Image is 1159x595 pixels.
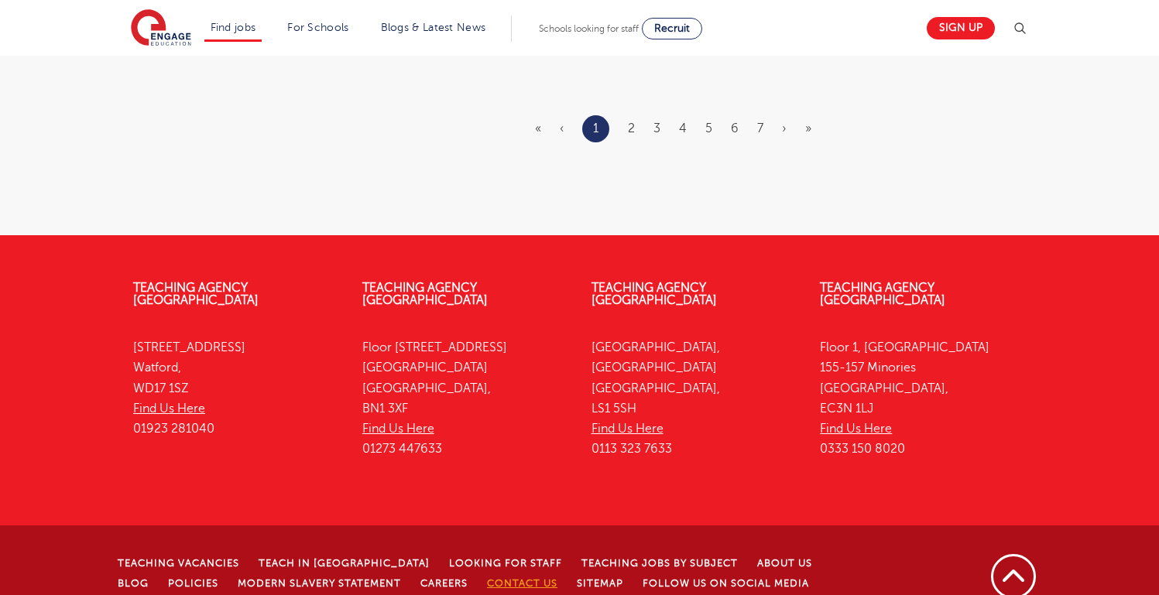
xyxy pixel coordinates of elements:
p: [STREET_ADDRESS] Watford, WD17 1SZ 01923 281040 [133,337,339,439]
a: Find Us Here [820,422,892,436]
img: Engage Education [131,9,191,48]
a: Find jobs [211,22,256,33]
a: 2 [628,121,635,135]
a: Last [805,121,811,135]
span: Schools looking for staff [539,23,639,34]
a: Next [782,121,787,135]
a: Sign up [927,17,995,39]
a: Blog [118,578,149,589]
a: 6 [731,121,739,135]
a: Teaching Vacancies [118,558,239,569]
a: 5 [705,121,712,135]
a: Teaching jobs by subject [581,558,738,569]
a: Follow us on Social Media [643,578,809,589]
a: Modern Slavery Statement [238,578,401,589]
span: ‹ [560,121,564,135]
p: [GEOGRAPHIC_DATA], [GEOGRAPHIC_DATA] [GEOGRAPHIC_DATA], LS1 5SH 0113 323 7633 [592,337,797,460]
a: Policies [168,578,218,589]
a: Contact Us [487,578,557,589]
span: Recruit [654,22,690,34]
p: Floor [STREET_ADDRESS] [GEOGRAPHIC_DATA] [GEOGRAPHIC_DATA], BN1 3XF 01273 447633 [362,337,568,460]
a: Blogs & Latest News [381,22,486,33]
a: 1 [593,118,598,138]
a: Find Us Here [133,402,205,415]
a: Teaching Agency [GEOGRAPHIC_DATA] [592,281,717,307]
a: 4 [679,121,687,135]
a: Teach in [GEOGRAPHIC_DATA] [259,558,430,569]
a: 3 [653,121,660,135]
span: « [535,121,541,135]
a: Recruit [642,18,702,39]
a: Sitemap [577,578,623,589]
a: 7 [757,121,763,135]
a: Find Us Here [362,422,434,436]
a: About Us [757,558,812,569]
a: Teaching Agency [GEOGRAPHIC_DATA] [820,281,945,307]
a: Find Us Here [592,422,664,436]
a: Teaching Agency [GEOGRAPHIC_DATA] [362,281,488,307]
p: Floor 1, [GEOGRAPHIC_DATA] 155-157 Minories [GEOGRAPHIC_DATA], EC3N 1LJ 0333 150 8020 [820,337,1026,460]
a: Careers [420,578,468,589]
a: Teaching Agency [GEOGRAPHIC_DATA] [133,281,259,307]
a: Looking for staff [449,558,562,569]
a: For Schools [287,22,348,33]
